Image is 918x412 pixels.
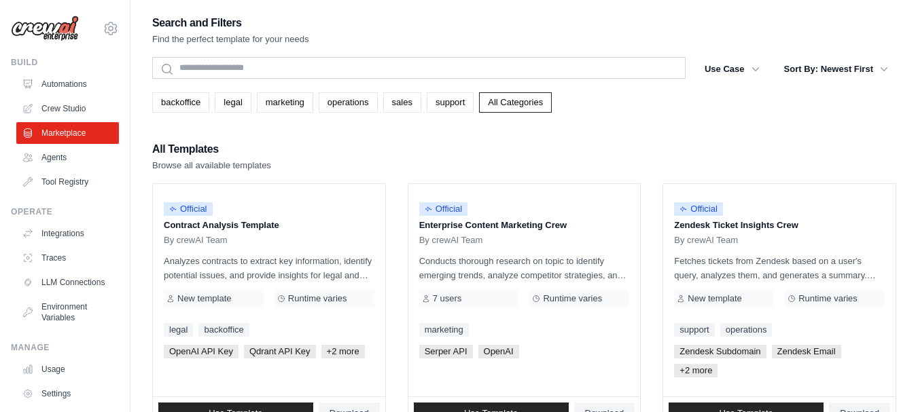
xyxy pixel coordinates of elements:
[427,92,474,113] a: support
[674,345,766,358] span: Zendesk Subdomain
[16,122,119,144] a: Marketplace
[419,235,483,246] span: By crewAI Team
[244,345,316,358] span: Qdrant API Key
[16,73,119,95] a: Automations
[164,345,239,358] span: OpenAI API Key
[419,345,473,358] span: Serper API
[16,223,119,244] a: Integrations
[674,219,885,232] p: Zendesk Ticket Insights Crew
[479,92,552,113] a: All Categories
[776,57,896,81] button: Sort By: Newest First
[11,342,119,353] div: Manage
[152,14,309,33] h2: Search and Filters
[177,293,231,304] span: New template
[16,296,119,329] a: Environment Variables
[798,293,858,304] span: Runtime varies
[688,293,741,304] span: New template
[383,92,421,113] a: sales
[674,254,885,282] p: Fetches tickets from Zendesk based on a user's query, analyzes them, and generates a summary. Out...
[257,92,313,113] a: marketing
[164,202,213,216] span: Official
[288,293,347,304] span: Runtime varies
[164,254,374,282] p: Analyzes contracts to extract key information, identify potential issues, and provide insights fo...
[720,323,773,337] a: operations
[419,219,630,232] p: Enterprise Content Marketing Crew
[419,202,468,216] span: Official
[321,345,365,358] span: +2 more
[16,271,119,293] a: LLM Connections
[674,235,738,246] span: By crewAI Team
[152,140,271,159] h2: All Templates
[419,254,630,282] p: Conducts thorough research on topic to identify emerging trends, analyze competitor strategies, a...
[164,219,374,232] p: Contract Analysis Template
[11,16,79,41] img: Logo
[11,57,119,68] div: Build
[674,323,714,337] a: support
[419,323,469,337] a: marketing
[198,323,249,337] a: backoffice
[674,202,723,216] span: Official
[16,383,119,405] a: Settings
[543,293,602,304] span: Runtime varies
[164,235,228,246] span: By crewAI Team
[16,147,119,168] a: Agents
[433,293,462,304] span: 7 users
[152,159,271,172] p: Browse all available templates
[164,323,193,337] a: legal
[319,92,378,113] a: operations
[696,57,768,81] button: Use Case
[11,206,119,217] div: Operate
[16,171,119,193] a: Tool Registry
[674,364,718,377] span: +2 more
[16,98,119,119] a: Crew Studio
[215,92,251,113] a: legal
[772,345,841,358] span: Zendesk Email
[478,345,519,358] span: OpenAI
[152,92,209,113] a: backoffice
[16,358,119,380] a: Usage
[152,33,309,46] p: Find the perfect template for your needs
[16,247,119,269] a: Traces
